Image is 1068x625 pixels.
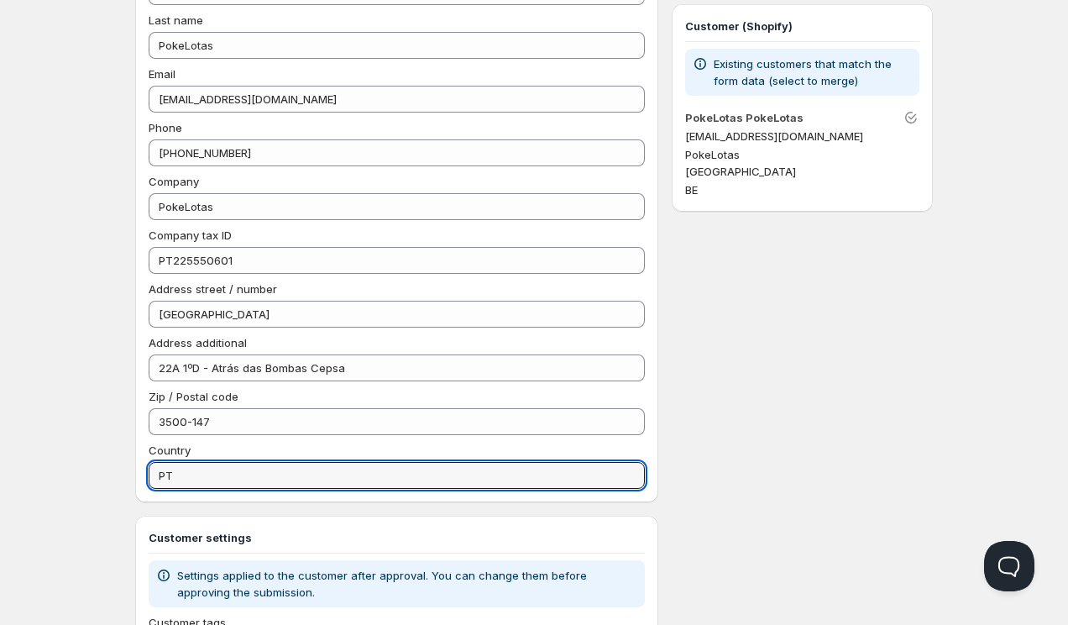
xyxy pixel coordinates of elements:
p: [EMAIL_ADDRESS][DOMAIN_NAME] [685,128,919,144]
button: Unlink [899,106,923,129]
span: Phone [149,121,182,134]
input: Address street / number [149,301,645,328]
iframe: Help Scout Beacon - Open [984,541,1034,591]
span: Address street / number [149,282,277,296]
span: Country [149,444,191,457]
input: Country [149,462,645,489]
h3: Customer settings [149,529,645,546]
input: Company tax ID [149,247,645,274]
span: BE [685,183,698,197]
span: Last name [149,13,203,27]
p: Settings applied to the customer after approval. You can change them before approving the submiss... [177,567,638,601]
input: Zip / Postal code [149,408,645,435]
span: Company [149,175,199,188]
h3: Customer (Shopify) [685,18,919,34]
a: PokeLotas PokeLotas [685,111,804,124]
span: Address additional [149,336,247,349]
p: Existing customers that match the form data (select to merge) [714,55,913,89]
span: PokeLotas [GEOGRAPHIC_DATA] [685,148,796,178]
input: Address additional [149,355,645,381]
input: Last name [149,32,645,59]
input: Company [149,193,645,220]
input: Phone [149,139,645,166]
input: Email [149,86,645,113]
span: Company tax ID [149,228,232,242]
span: Email [149,67,175,81]
span: Zip / Postal code [149,390,238,403]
